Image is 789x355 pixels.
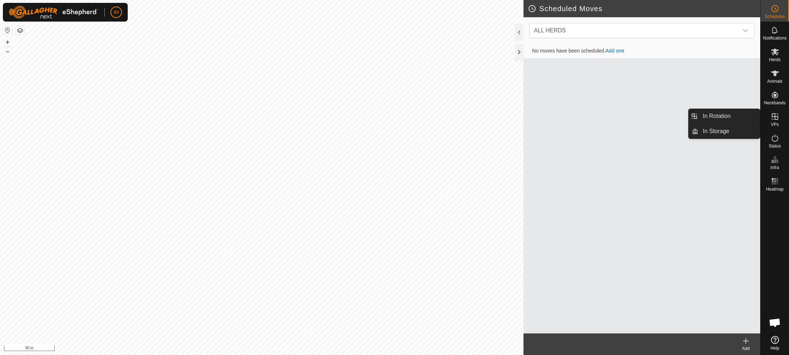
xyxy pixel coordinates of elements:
a: Privacy Policy [233,346,260,352]
a: In Rotation [698,109,760,123]
button: Reset Map [3,26,12,35]
div: Add [731,345,760,352]
span: No moves have been scheduled. [526,48,630,54]
img: Gallagher Logo [9,6,99,19]
a: Add one [606,48,624,54]
span: Status [768,144,781,148]
span: ALL HERDS [534,27,566,33]
span: Notifications [763,36,786,40]
span: ALL HERDS [531,23,738,38]
a: Help [761,333,789,353]
span: Heatmap [766,187,784,191]
button: Map Layers [16,26,24,35]
h2: Scheduled Moves [528,4,760,13]
span: Animals [767,79,783,83]
span: VPs [771,122,779,127]
button: + [3,38,12,46]
a: In Storage [698,124,760,138]
li: In Storage [689,124,760,138]
span: Herds [769,58,780,62]
span: In Storage [703,127,729,136]
span: In Rotation [703,112,730,120]
span: Help [770,346,779,350]
span: IH [114,9,119,16]
a: Contact Us [269,346,290,352]
button: – [3,47,12,56]
span: Neckbands [764,101,785,105]
span: Schedules [765,14,785,19]
span: Infra [770,165,779,170]
div: dropdown trigger [738,23,753,38]
div: Open chat [764,312,786,333]
li: In Rotation [689,109,760,123]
